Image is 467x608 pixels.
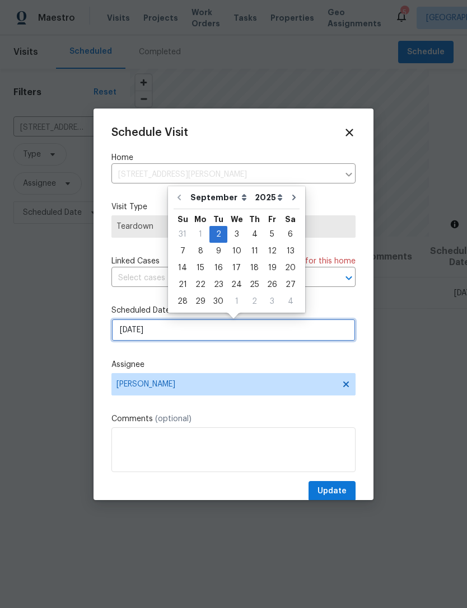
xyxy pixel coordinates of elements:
button: Go to previous month [171,186,188,209]
div: Tue Sep 30 2025 [209,293,227,310]
div: 2 [246,294,263,309]
div: Tue Sep 02 2025 [209,226,227,243]
label: Scheduled Date [111,305,356,316]
div: Mon Sep 01 2025 [192,226,209,243]
div: 15 [192,260,209,276]
div: Tue Sep 09 2025 [209,243,227,260]
label: Comments [111,413,356,425]
div: Tue Sep 16 2025 [209,260,227,276]
div: 27 [281,277,300,293]
div: Sun Aug 31 2025 [174,226,192,243]
div: Mon Sep 22 2025 [192,276,209,293]
div: 7 [174,243,192,259]
div: Sat Sep 27 2025 [281,276,300,293]
div: 29 [192,294,209,309]
div: 31 [174,227,192,242]
label: Assignee [111,359,356,370]
span: Schedule Visit [111,127,188,138]
div: Wed Sep 17 2025 [227,260,246,276]
div: 21 [174,277,192,293]
div: 30 [209,294,227,309]
div: 3 [227,227,246,242]
div: Thu Sep 11 2025 [246,243,263,260]
label: Home [111,152,356,163]
div: 23 [209,277,227,293]
div: 20 [281,260,300,276]
div: Sun Sep 28 2025 [174,293,192,310]
div: 16 [209,260,227,276]
div: Thu Sep 04 2025 [246,226,263,243]
div: 24 [227,277,246,293]
div: Sun Sep 14 2025 [174,260,192,276]
button: Update [309,481,356,502]
div: 22 [192,277,209,293]
div: Wed Sep 24 2025 [227,276,246,293]
abbr: Tuesday [213,215,223,223]
div: Fri Sep 19 2025 [263,260,281,276]
abbr: Thursday [249,215,260,223]
span: (optional) [155,415,192,423]
abbr: Friday [268,215,276,223]
button: Open [341,270,357,286]
div: Fri Oct 03 2025 [263,293,281,310]
div: Tue Sep 23 2025 [209,276,227,293]
span: Close [343,126,356,139]
div: 2 [209,227,227,242]
abbr: Monday [194,215,207,223]
div: 1 [192,227,209,242]
div: Sat Sep 13 2025 [281,243,300,260]
div: Sun Sep 21 2025 [174,276,192,293]
abbr: Wednesday [231,215,243,223]
div: Fri Sep 05 2025 [263,226,281,243]
span: [PERSON_NAME] [116,380,336,389]
div: Sat Sep 06 2025 [281,226,300,243]
div: Sat Oct 04 2025 [281,293,300,310]
select: Month [188,189,252,206]
span: Linked Cases [111,256,160,267]
span: Update [317,484,347,498]
div: 11 [246,243,263,259]
div: 6 [281,227,300,242]
div: 25 [246,277,263,293]
div: 4 [246,227,263,242]
div: Mon Sep 08 2025 [192,243,209,260]
div: 10 [227,243,246,259]
div: Mon Sep 15 2025 [192,260,209,276]
div: 28 [174,294,192,309]
input: Select cases [111,270,324,287]
div: 8 [192,243,209,259]
div: 18 [246,260,263,276]
div: 9 [209,243,227,259]
abbr: Saturday [285,215,296,223]
div: 4 [281,294,300,309]
div: 3 [263,294,281,309]
abbr: Sunday [178,215,188,223]
div: 17 [227,260,246,276]
div: 13 [281,243,300,259]
div: Thu Sep 18 2025 [246,260,263,276]
select: Year [252,189,286,206]
div: 19 [263,260,281,276]
div: Wed Oct 01 2025 [227,293,246,310]
input: Enter in an address [111,166,339,183]
div: Fri Sep 12 2025 [263,243,281,260]
div: 12 [263,243,281,259]
div: Thu Oct 02 2025 [246,293,263,310]
div: Sun Sep 07 2025 [174,243,192,260]
div: Wed Sep 03 2025 [227,226,246,243]
div: Sat Sep 20 2025 [281,260,300,276]
label: Visit Type [111,201,356,213]
div: 14 [174,260,192,276]
button: Go to next month [286,186,302,209]
div: 5 [263,227,281,242]
div: Mon Sep 29 2025 [192,293,209,310]
div: 26 [263,277,281,293]
input: M/D/YYYY [111,319,356,341]
div: Wed Sep 10 2025 [227,243,246,260]
div: Fri Sep 26 2025 [263,276,281,293]
div: 1 [227,294,246,309]
div: Thu Sep 25 2025 [246,276,263,293]
span: Teardown [116,221,351,232]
